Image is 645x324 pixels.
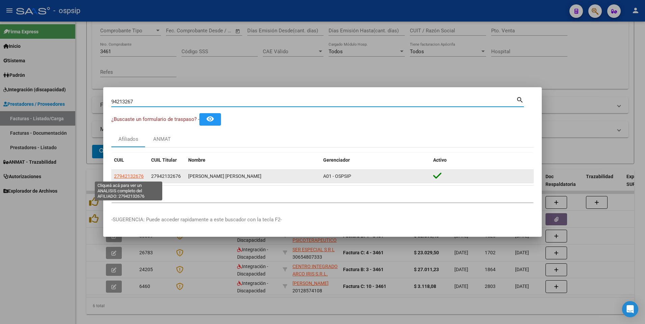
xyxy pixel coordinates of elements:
[622,301,638,317] div: Open Intercom Messenger
[430,153,534,167] datatable-header-cell: Activo
[114,157,124,163] span: CUIL
[433,157,447,163] span: Activo
[111,186,534,202] div: 1 total
[148,153,186,167] datatable-header-cell: CUIL Titular
[111,116,199,122] span: ¿Buscaste un formulario de traspaso? -
[111,153,148,167] datatable-header-cell: CUIL
[206,115,214,123] mat-icon: remove_red_eye
[188,157,205,163] span: Nombre
[111,216,534,224] p: -SUGERENCIA: Puede acceder rapidamente a este buscador con la tecla F2-
[118,135,138,143] div: Afiliados
[114,173,144,179] span: 27942132676
[323,173,351,179] span: A01 - OSPSIP
[188,172,318,180] div: [PERSON_NAME] [PERSON_NAME]
[320,153,430,167] datatable-header-cell: Gerenciador
[186,153,320,167] datatable-header-cell: Nombre
[516,95,524,103] mat-icon: search
[151,157,177,163] span: CUIL Titular
[323,157,350,163] span: Gerenciador
[151,173,181,179] span: 27942132676
[153,135,171,143] div: ANMAT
